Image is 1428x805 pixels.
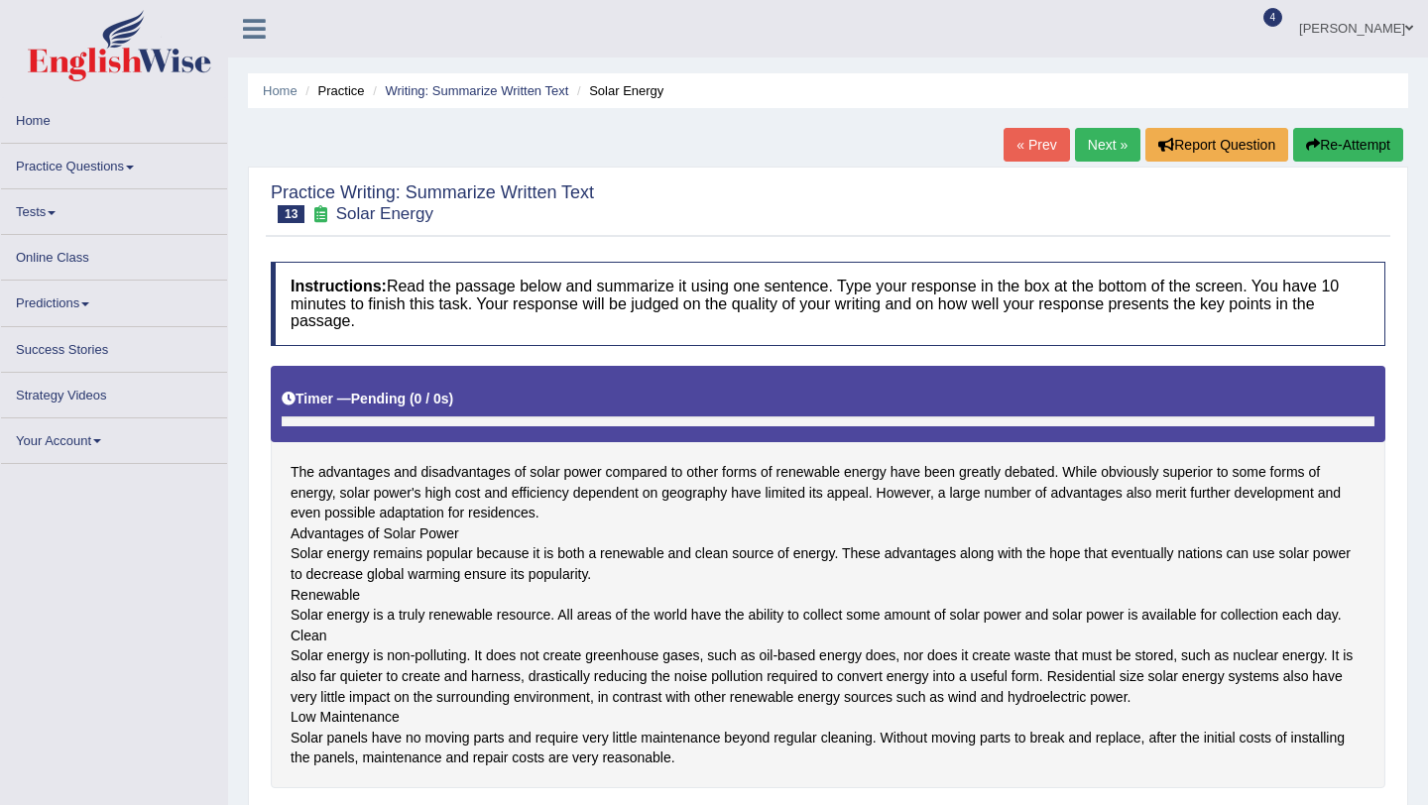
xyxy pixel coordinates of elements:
h4: Read the passage below and summarize it using one sentence. Type your response in the box at the ... [271,262,1385,346]
a: Writing: Summarize Written Text [385,83,568,98]
span: 13 [278,205,304,223]
b: Pending [351,391,406,406]
li: Solar Energy [572,81,663,100]
b: ( [410,391,415,406]
a: Online Class [1,235,227,274]
a: Tests [1,189,227,228]
b: ) [449,391,454,406]
small: Solar Energy [336,204,433,223]
div: The advantages and disadvantages of solar power compared to other forms of renewable energy have ... [271,366,1385,788]
a: Your Account [1,418,227,457]
button: Report Question [1145,128,1288,162]
span: 4 [1263,8,1283,27]
a: Home [263,83,297,98]
h2: Practice Writing: Summarize Written Text [271,183,594,223]
a: Home [1,98,227,137]
a: Strategy Videos [1,373,227,411]
a: Success Stories [1,327,227,366]
a: Practice Questions [1,144,227,182]
a: Next » [1075,128,1140,162]
li: Practice [300,81,364,100]
button: Re-Attempt [1293,128,1403,162]
small: Exam occurring question [309,205,330,224]
h5: Timer — [282,392,453,406]
b: 0 / 0s [415,391,449,406]
a: « Prev [1004,128,1069,162]
b: Instructions: [291,278,387,294]
a: Predictions [1,281,227,319]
